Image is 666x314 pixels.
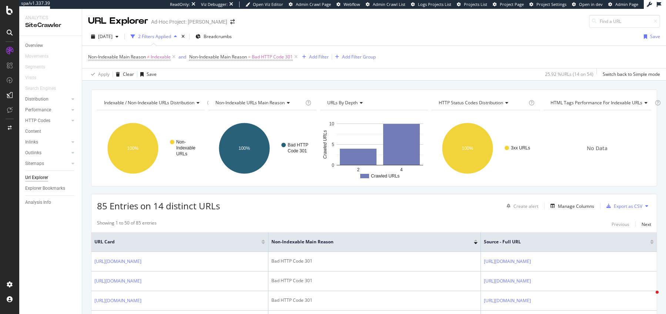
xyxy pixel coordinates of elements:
div: Bad HTTP Code 301 [271,277,478,284]
div: Overview [25,42,43,50]
a: Explorer Bookmarks [25,185,77,192]
div: HTTP Codes [25,117,50,125]
div: SiteCrawler [25,21,76,30]
span: Open in dev [579,1,603,7]
text: 5 [332,142,334,147]
div: Segments [25,63,45,71]
a: Webflow [337,1,360,7]
text: Code 301 [288,148,307,153]
div: Search Engines [25,85,56,92]
span: Indexable [151,52,171,62]
a: Admin Page [608,1,638,7]
text: Non- [176,139,186,145]
span: Bad HTTP Code 301 [252,52,293,62]
span: Non-Indexable URLs Main Reason [215,99,285,106]
button: Save [137,68,157,80]
div: and [178,54,186,60]
span: ≠ [147,54,150,60]
div: ReadOnly: [170,1,190,7]
div: Content [25,128,41,135]
a: Search Engines [25,85,63,92]
a: [URL][DOMAIN_NAME] [94,297,141,304]
div: Distribution [25,95,48,103]
div: Sitemaps [25,160,44,168]
span: Breadcrumbs [204,33,232,40]
div: Create alert [513,203,538,209]
div: Add Filter [309,54,329,60]
a: Logs Projects List [411,1,451,7]
a: HTTP Codes [25,117,69,125]
span: Non-Indexable Main Reason [88,54,146,60]
button: Next [642,220,651,229]
div: Showing 1 to 50 of 85 entries [97,220,157,229]
span: Open Viz Editor [253,1,283,7]
span: Non-Indexable Main Reason [189,54,247,60]
text: URLs [176,151,187,156]
svg: A chart. [432,116,540,180]
div: Viz Debugger: [201,1,228,7]
a: Admin Crawl Page [289,1,331,7]
span: Admin Crawl Page [296,1,331,7]
div: URL Explorer [88,15,148,27]
button: Add Filter [299,53,329,61]
a: [URL][DOMAIN_NAME] [484,277,531,285]
text: Crawled URLs [371,173,399,179]
h4: URLs by Depth [326,97,421,109]
button: Add Filter Group [332,53,376,61]
a: Outlinks [25,149,69,157]
div: Explorer Bookmarks [25,185,65,192]
svg: A chart. [320,116,428,180]
text: 3xx URLs [511,145,530,151]
a: Analysis Info [25,199,77,206]
text: Crawled URLs [322,130,327,159]
a: Movements [25,53,56,60]
h4: Non-Indexable URLs Main Reason [214,97,304,109]
span: 85 Entries on 14 distinct URLs [97,200,220,212]
a: Open in dev [572,1,603,7]
span: 2025 Sep. 22nd [98,33,113,40]
button: Save [641,31,660,43]
button: Breadcrumbs [193,31,235,43]
a: [URL][DOMAIN_NAME] [484,297,531,304]
span: URLs by Depth [327,99,358,106]
div: Bad HTTP Code 301 [271,297,478,304]
span: HTML Tags Performance for Indexable URLs [550,99,642,106]
a: [URL][DOMAIN_NAME] [484,258,531,265]
span: Indexable / Non-Indexable URLs distribution [104,99,194,106]
div: Performance [25,106,51,114]
div: Previous [612,221,629,227]
a: Project Page [493,1,524,7]
button: Previous [612,220,629,229]
div: Inlinks [25,138,38,146]
h4: HTTP Status Codes Distribution [437,97,527,109]
text: Indexable [176,145,195,151]
span: Webflow [344,1,360,7]
a: [URL][DOMAIN_NAME] [94,258,141,265]
div: Add Filter Group [342,54,376,60]
input: Find a URL [589,15,660,28]
div: Apply [98,71,110,77]
iframe: Intercom live chat [641,289,659,307]
text: 0 [332,163,334,168]
span: HTTP Status Codes Distribution [439,99,503,106]
button: Export as CSV [603,200,642,212]
a: Projects List [457,1,487,7]
div: Save [147,71,157,77]
span: URL Card [94,239,260,245]
span: Projects List [464,1,487,7]
button: Clear [113,68,134,80]
span: Admin Page [615,1,638,7]
h4: Indexable / Non-Indexable URLs Distribution [103,97,205,109]
button: Apply [88,68,110,80]
button: 2 Filters Applied [128,31,180,43]
a: Url Explorer [25,174,77,182]
div: Analysis Info [25,199,51,206]
div: A chart. [97,116,205,180]
a: Overview [25,42,77,50]
button: Switch back to Simple mode [600,68,660,80]
span: = [248,54,251,60]
div: Save [650,33,660,40]
text: 10 [329,121,334,126]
